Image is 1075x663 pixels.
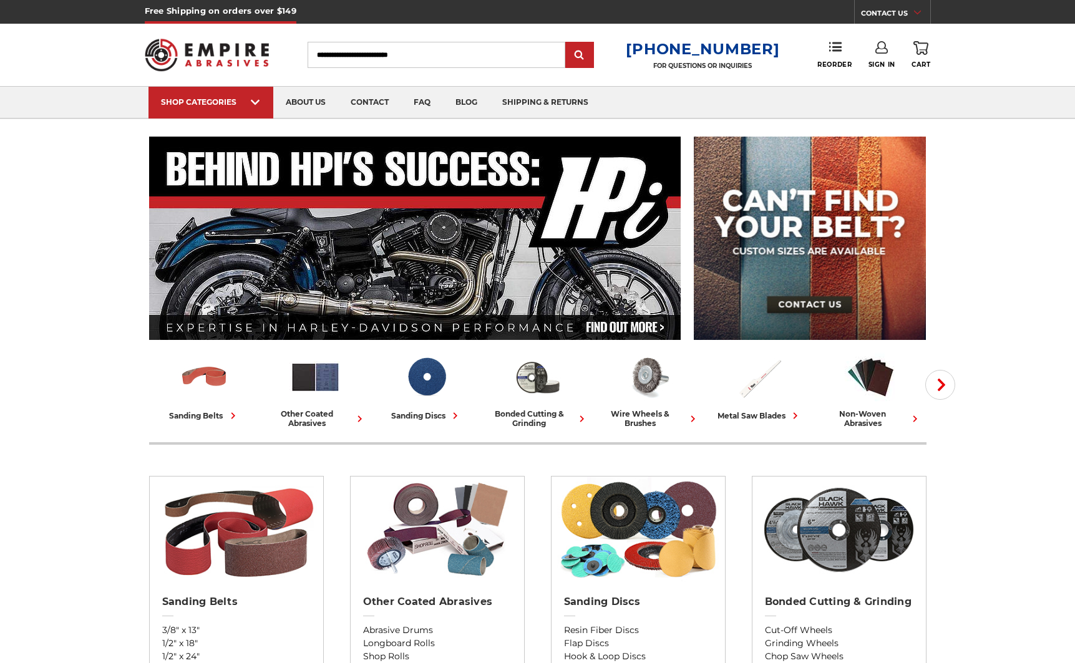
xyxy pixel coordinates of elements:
[363,650,512,663] a: Shop Rolls
[443,87,490,119] a: blog
[564,650,713,663] a: Hook & Loop Discs
[557,477,719,583] img: Sanding Discs
[564,596,713,608] h2: Sanding Discs
[490,87,601,119] a: shipping & returns
[626,40,779,58] a: [PHONE_NUMBER]
[162,637,311,650] a: 1/2" x 18"
[912,41,930,69] a: Cart
[861,6,930,24] a: CONTACT US
[734,351,786,403] img: Metal Saw Blades
[391,409,462,422] div: sanding discs
[765,596,913,608] h2: Bonded Cutting & Grinding
[717,409,802,422] div: metal saw blades
[765,650,913,663] a: Chop Saw Wheels
[162,624,311,637] a: 3/8" x 13"
[598,351,699,428] a: wire wheels & brushes
[170,409,240,422] div: sanding belts
[817,60,852,69] span: Reorder
[162,596,311,608] h2: Sanding Belts
[765,624,913,637] a: Cut-Off Wheels
[401,351,452,403] img: Sanding Discs
[356,477,518,583] img: Other Coated Abrasives
[265,351,366,428] a: other coated abrasives
[564,624,713,637] a: Resin Fiber Discs
[694,137,926,340] img: promo banner for custom belts.
[512,351,563,403] img: Bonded Cutting & Grinding
[912,60,930,69] span: Cart
[487,351,588,428] a: bonded cutting & grinding
[598,409,699,428] div: wire wheels & brushes
[758,477,920,583] img: Bonded Cutting & Grinding
[487,409,588,428] div: bonded cutting & grinding
[623,351,674,403] img: Wire Wheels & Brushes
[363,637,512,650] a: Longboard Rolls
[338,87,401,119] a: contact
[925,370,955,400] button: Next
[178,351,230,403] img: Sanding Belts
[817,41,852,68] a: Reorder
[162,650,311,663] a: 1/2" x 24"
[265,409,366,428] div: other coated abrasives
[145,31,270,79] img: Empire Abrasives
[709,351,810,422] a: metal saw blades
[820,409,922,428] div: non-woven abrasives
[154,351,255,422] a: sanding belts
[567,43,592,68] input: Submit
[820,351,922,428] a: non-woven abrasives
[273,87,338,119] a: about us
[289,351,341,403] img: Other Coated Abrasives
[868,60,895,69] span: Sign In
[363,596,512,608] h2: Other Coated Abrasives
[363,624,512,637] a: Abrasive Drums
[149,137,681,340] img: Banner for an interview featuring Horsepower Inc who makes Harley performance upgrades featured o...
[161,97,261,107] div: SHOP CATEGORIES
[564,637,713,650] a: Flap Discs
[155,477,317,583] img: Sanding Belts
[765,637,913,650] a: Grinding Wheels
[401,87,443,119] a: faq
[626,62,779,70] p: FOR QUESTIONS OR INQUIRIES
[376,351,477,422] a: sanding discs
[845,351,897,403] img: Non-woven Abrasives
